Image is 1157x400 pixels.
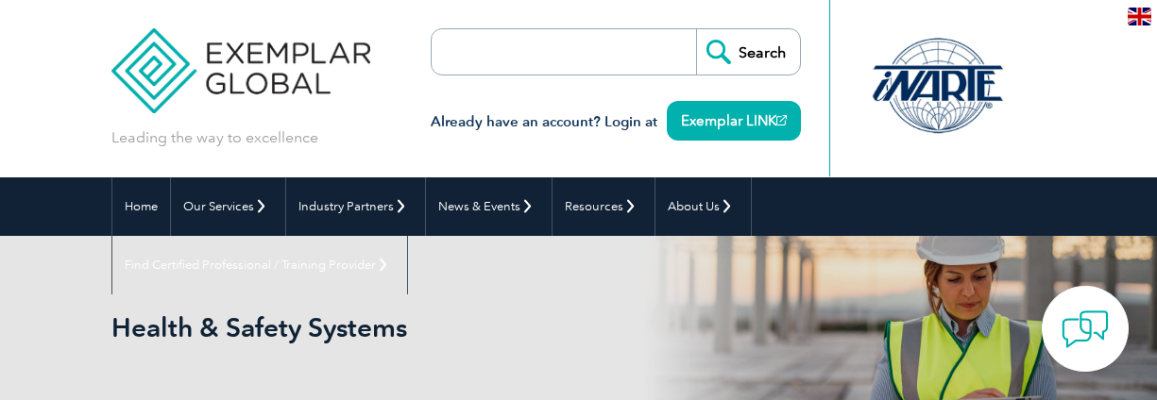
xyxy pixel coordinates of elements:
[667,101,801,141] a: Exemplar LINK
[286,177,425,236] a: Industry Partners
[112,236,407,294] a: Find Certified Professional / Training Provider
[426,177,552,236] a: News & Events
[655,177,751,236] a: About Us
[171,177,285,236] a: Our Services
[553,177,655,236] a: Resources
[431,110,801,134] h3: Already have an account? Login at
[696,29,800,75] input: Search
[112,177,170,236] a: Home
[111,311,626,343] h1: Health & Safety Systems
[111,127,318,148] p: Leading the way to excellence
[776,115,787,125] img: open_square.png
[1128,8,1151,25] img: en
[1062,306,1109,353] img: contact-chat.png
